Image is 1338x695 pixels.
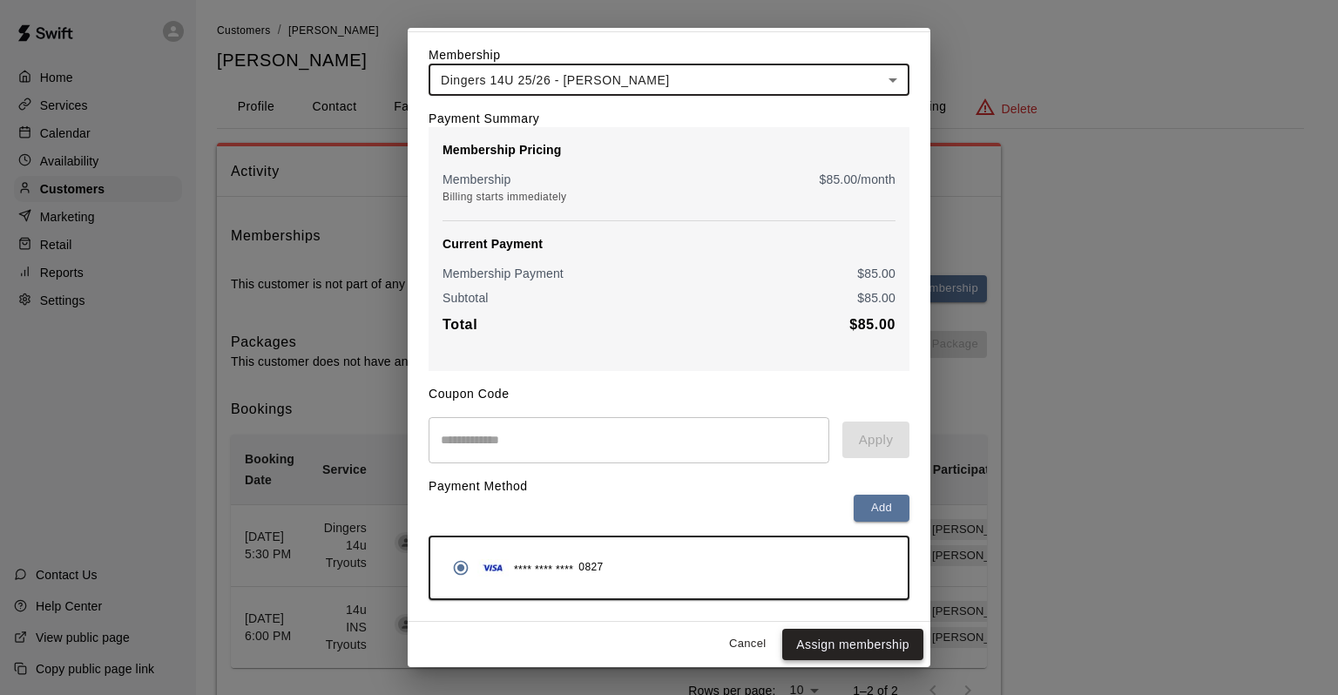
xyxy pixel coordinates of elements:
p: Membership Pricing [443,141,895,159]
p: $ 85.00 [857,289,895,307]
p: $ 85.00 /month [820,171,895,188]
b: Total [443,317,477,332]
button: Add [854,495,909,522]
button: Cancel [720,631,775,658]
p: Current Payment [443,235,895,253]
label: Payment Method [429,479,528,493]
div: Dingers 14U 25/26 - [PERSON_NAME] [429,64,909,96]
b: $ 85.00 [849,317,895,332]
img: Credit card brand logo [477,559,509,577]
span: Billing starts immediately [443,191,566,203]
p: Membership [443,171,511,188]
p: Subtotal [443,289,489,307]
p: Membership Payment [443,265,564,282]
label: Payment Summary [429,111,539,125]
button: Assign membership [782,629,923,661]
p: $ 85.00 [857,265,895,282]
span: 0827 [578,559,603,577]
label: Membership [429,48,501,62]
label: Coupon Code [429,387,510,401]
